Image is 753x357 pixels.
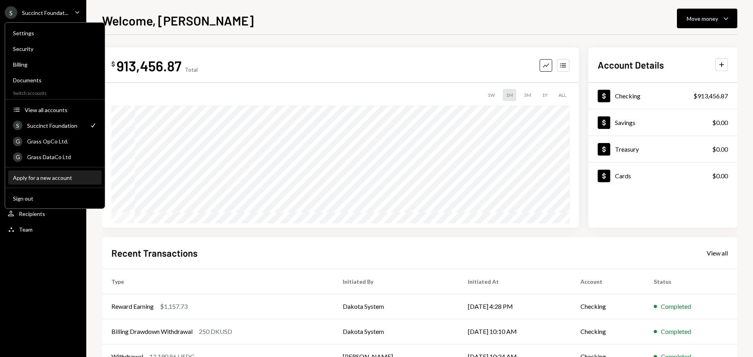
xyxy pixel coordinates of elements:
div: $1,157.73 [160,302,187,311]
div: Cards [615,172,631,179]
td: Dakota System [333,294,459,319]
div: Grass DataCo Ltd [27,154,97,160]
a: Recipients [5,207,82,221]
div: $ [111,60,115,68]
th: Initiated At [458,269,571,294]
div: S [13,121,22,130]
a: Checking$913,456.87 [588,83,737,109]
div: Documents [13,77,97,83]
div: 250 DKUSD [199,327,232,336]
th: Account [571,269,644,294]
div: Succinct Foundation [27,122,84,129]
th: Initiated By [333,269,459,294]
div: Savings [615,119,635,126]
td: Checking [571,294,644,319]
div: 1M [503,89,516,101]
div: View all accounts [25,107,97,113]
th: Status [644,269,737,294]
div: Succinct Foundat... [22,9,68,16]
div: $0.00 [712,118,728,127]
td: [DATE] 10:10 AM [458,319,571,344]
div: 913,456.87 [116,57,182,74]
div: $0.00 [712,171,728,181]
div: Treasury [615,145,639,153]
div: Security [13,45,97,52]
div: Reward Earning [111,302,154,311]
th: Type [102,269,333,294]
div: Apply for a new account [13,174,97,181]
h1: Welcome, [PERSON_NAME] [102,13,254,28]
a: Documents [8,73,102,87]
td: Checking [571,319,644,344]
div: Recipients [19,210,45,217]
div: Sign out [13,195,97,202]
button: Move money [677,9,737,28]
a: Treasury$0.00 [588,136,737,162]
button: View all accounts [8,103,102,117]
a: GGrass DataCo Ltd [8,150,102,164]
h2: Recent Transactions [111,246,198,259]
a: Cards$0.00 [588,163,737,189]
div: Completed [661,327,691,336]
div: 1W [484,89,498,101]
a: Team [5,222,82,236]
a: Security [8,42,102,56]
td: [DATE] 4:28 PM [458,294,571,319]
div: G [13,152,22,162]
div: Total [185,66,198,73]
div: Completed [661,302,691,311]
div: Switch accounts [5,89,105,96]
button: Apply for a new account [8,171,102,185]
a: Settings [8,26,102,40]
div: 1Y [539,89,551,101]
a: Billing [8,57,102,71]
div: ALL [555,89,569,101]
div: $913,456.87 [693,91,728,101]
div: Grass OpCo Ltd. [27,138,97,145]
div: Settings [13,30,97,36]
div: S [5,6,17,19]
div: Billing [13,61,97,68]
div: Move money [687,14,718,23]
div: 3M [521,89,534,101]
div: Billing Drawdown Withdrawal [111,327,193,336]
div: Checking [615,92,640,100]
div: $0.00 [712,145,728,154]
button: Sign out [8,192,102,206]
div: G [13,137,22,146]
a: View all [707,248,728,257]
div: Team [19,226,33,233]
h2: Account Details [598,58,664,71]
a: Savings$0.00 [588,109,737,136]
td: Dakota System [333,319,459,344]
a: GGrass OpCo Ltd. [8,134,102,148]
